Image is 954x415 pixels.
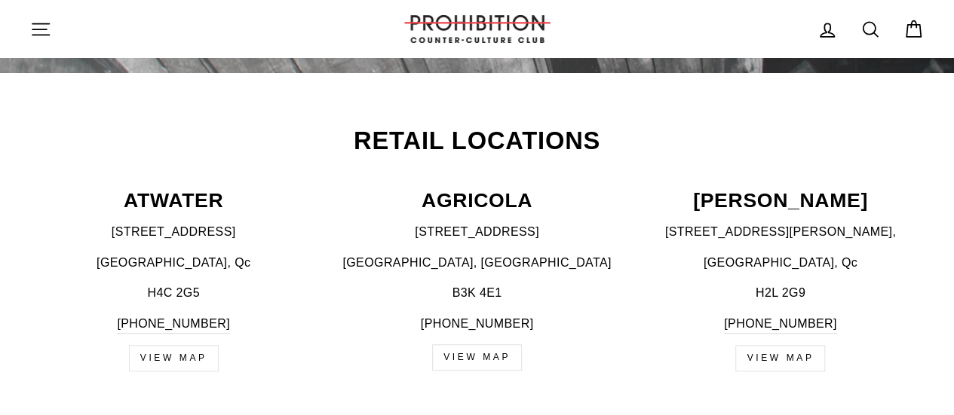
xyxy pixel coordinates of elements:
p: [STREET_ADDRESS] [333,222,620,242]
p: [PHONE_NUMBER] [333,314,620,334]
p: ATWATER [30,191,317,211]
p: [STREET_ADDRESS][PERSON_NAME], [637,222,924,242]
p: AGRICOLA [333,191,620,211]
img: PROHIBITION COUNTER-CULTURE CLUB [402,15,553,43]
p: [PERSON_NAME] [637,191,924,211]
p: B3K 4E1 [333,283,620,303]
p: H4C 2G5 [30,283,317,303]
a: VIEW MAP [129,345,219,371]
p: [GEOGRAPHIC_DATA], Qc [637,253,924,273]
a: [PHONE_NUMBER] [724,314,837,334]
a: view map [735,345,825,371]
a: [PHONE_NUMBER] [117,314,230,334]
p: [GEOGRAPHIC_DATA], Qc [30,253,317,273]
p: [GEOGRAPHIC_DATA], [GEOGRAPHIC_DATA] [333,253,620,273]
a: VIEW MAP [432,344,522,371]
p: [STREET_ADDRESS] [30,222,317,242]
p: H2L 2G9 [637,283,924,303]
h2: Retail Locations [30,129,924,154]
